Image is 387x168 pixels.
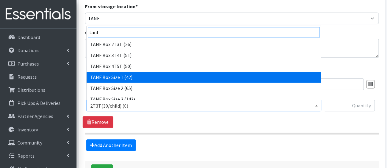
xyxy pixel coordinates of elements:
a: Reports [2,150,74,162]
p: Community [17,140,42,146]
img: HumanEssentials [2,4,74,24]
p: Requests [17,74,37,80]
p: Dashboard [17,34,40,40]
span: 2T3T(30/child) (0) [90,102,317,110]
label: From storage location [85,3,138,10]
p: Partner Agencies [17,113,53,119]
p: Donations [17,47,39,53]
p: Reports [17,153,35,159]
a: Remove [83,116,113,128]
a: Partner Agencies [2,110,74,122]
li: TANF Box 2T3T (26) [87,39,321,50]
abbr: required [136,3,138,9]
a: Dashboard [2,31,74,43]
input: Quantity [324,100,375,111]
a: Requests [2,71,74,83]
label: Comment [85,29,107,36]
span: 2T3T(30/child) (0) [86,100,321,111]
a: Purchases [2,58,74,70]
legend: Items in this distribution [85,63,379,73]
a: Donations [2,44,74,56]
li: TANF Box Size 3 (143) [87,94,321,105]
a: Distributions [2,84,74,96]
a: Pick Ups & Deliveries [2,97,74,109]
p: Inventory [17,127,38,133]
li: TANF Box Size 2 (65) [87,83,321,94]
p: Purchases [17,61,39,67]
p: Pick Ups & Deliveries [17,100,61,106]
a: Add Another Item [86,139,136,151]
a: Community [2,137,74,149]
a: Inventory [2,123,74,136]
li: TANF Box 3T4T (51) [87,50,321,61]
li: TANF Box Size 1 (42) [87,72,321,83]
li: TANF Box 4T5T (50) [87,61,321,72]
p: Distributions [17,87,45,93]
